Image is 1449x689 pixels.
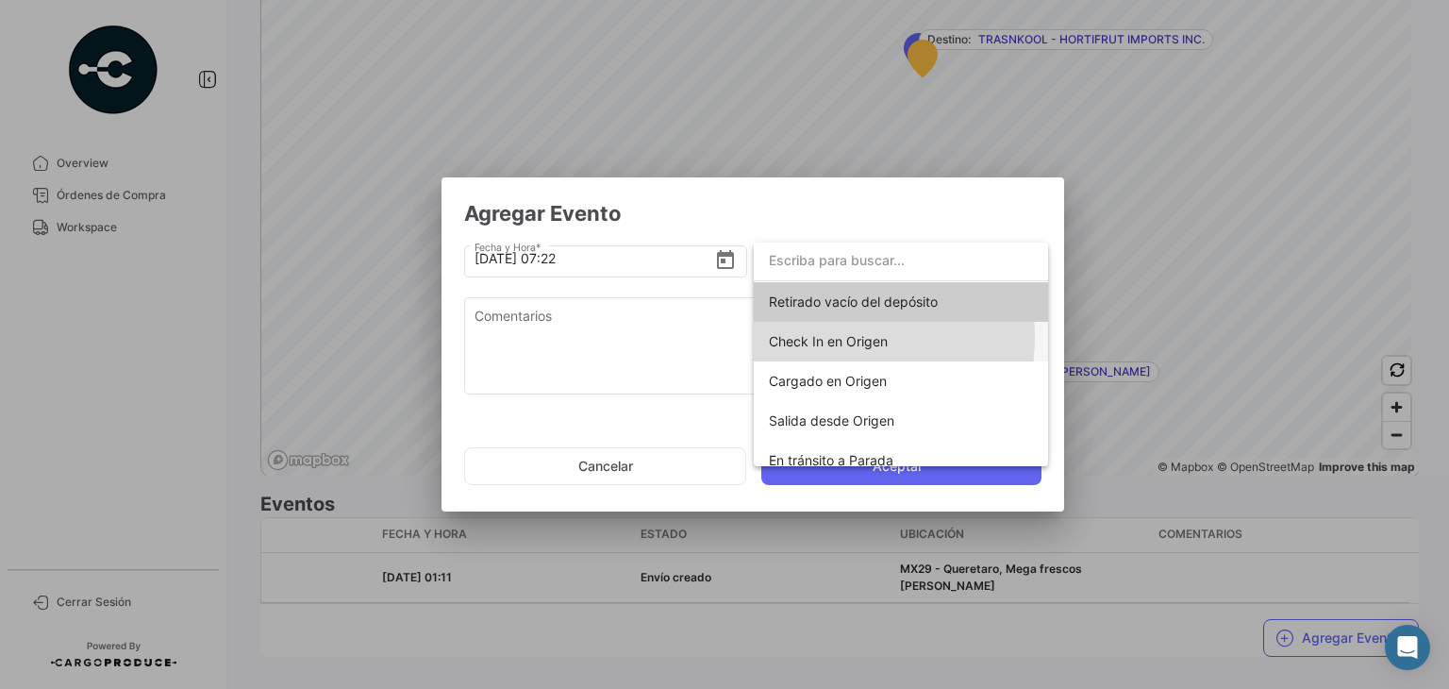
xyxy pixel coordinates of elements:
[1385,625,1430,670] div: Abrir Intercom Messenger
[769,373,887,389] span: Cargado en Origen
[754,241,1048,280] input: dropdown search
[769,333,888,349] span: Check In en Origen
[769,294,938,310] span: Retirado vacío del depósito
[769,412,894,429] span: Salida desde Origen
[769,452,893,468] span: En tránsito a Parada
